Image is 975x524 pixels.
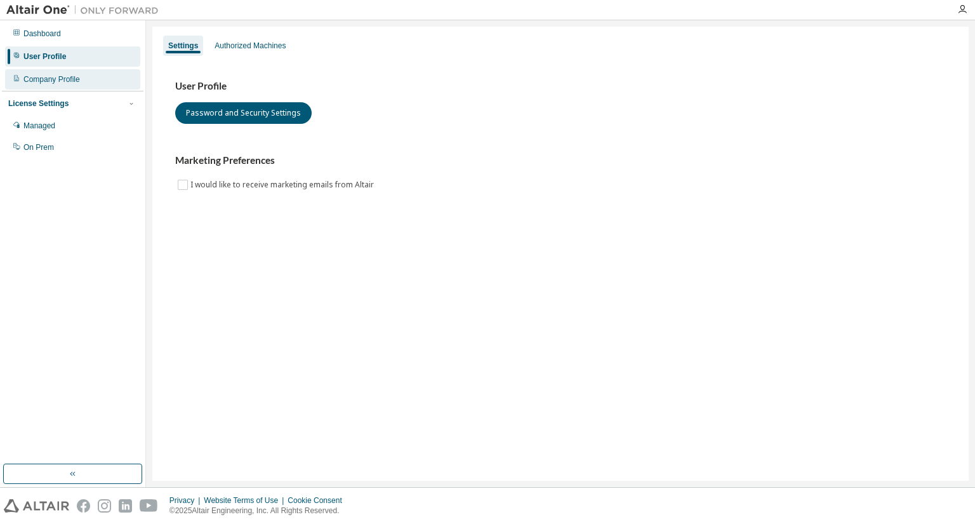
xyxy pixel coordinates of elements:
div: Privacy [169,495,204,506]
div: On Prem [23,142,54,152]
div: Company Profile [23,74,80,84]
div: Dashboard [23,29,61,39]
div: Settings [168,41,198,51]
h3: Marketing Preferences [175,154,946,167]
div: Website Terms of Use [204,495,288,506]
div: User Profile [23,51,66,62]
div: Cookie Consent [288,495,349,506]
div: License Settings [8,98,69,109]
img: linkedin.svg [119,499,132,513]
img: altair_logo.svg [4,499,69,513]
button: Password and Security Settings [175,102,312,124]
img: Altair One [6,4,165,17]
img: facebook.svg [77,499,90,513]
div: Authorized Machines [215,41,286,51]
label: I would like to receive marketing emails from Altair [190,177,376,192]
img: instagram.svg [98,499,111,513]
img: youtube.svg [140,499,158,513]
h3: User Profile [175,80,946,93]
div: Managed [23,121,55,131]
p: © 2025 Altair Engineering, Inc. All Rights Reserved. [169,506,350,516]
